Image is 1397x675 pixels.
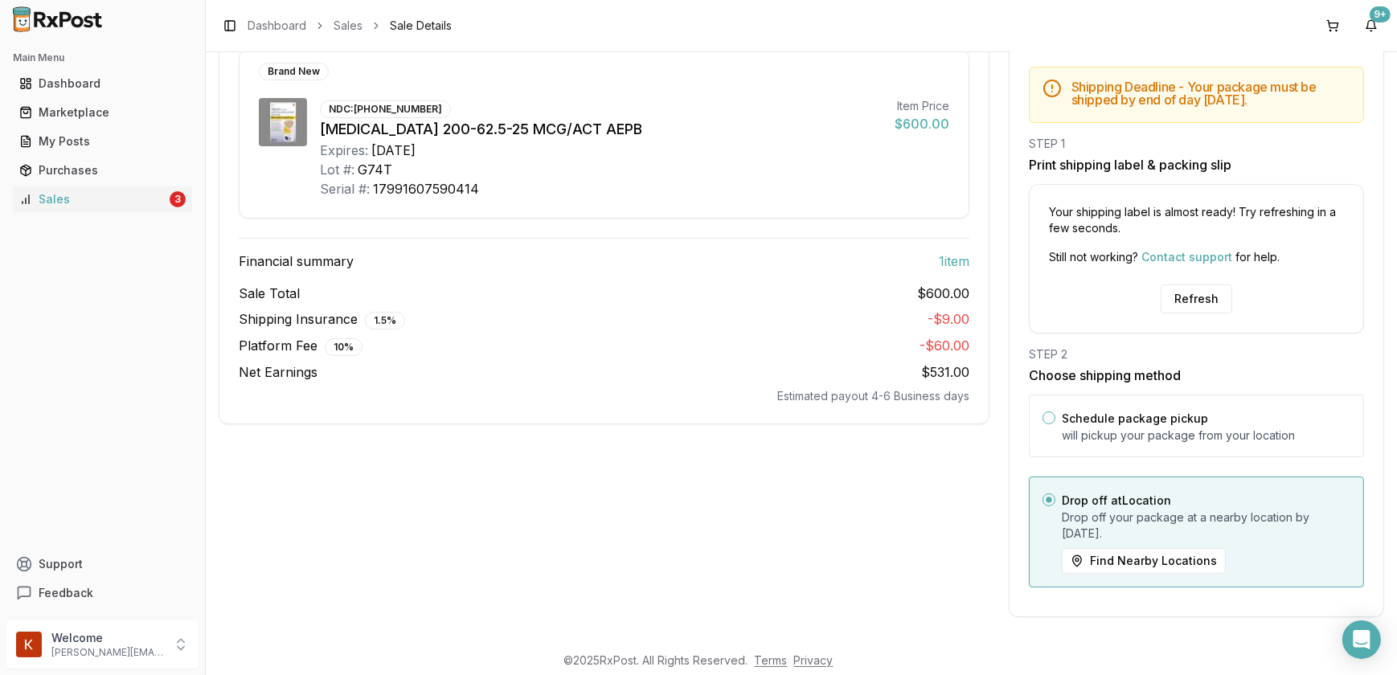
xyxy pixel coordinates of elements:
[19,104,186,121] div: Marketplace
[239,336,363,356] span: Platform Fee
[239,388,969,404] div: Estimated payout 4-6 Business days
[6,550,199,579] button: Support
[320,160,354,179] div: Lot #:
[248,18,452,34] nav: breadcrumb
[320,141,368,160] div: Expires:
[390,18,452,34] span: Sale Details
[19,76,186,92] div: Dashboard
[325,338,363,356] div: 10 %
[13,51,192,64] h2: Main Menu
[320,118,882,141] div: [MEDICAL_DATA] 200-62.5-25 MCG/ACT AEPB
[1161,284,1232,313] button: Refresh
[6,157,199,183] button: Purchases
[239,309,405,329] span: Shipping Insurance
[1062,493,1171,507] label: Drop off at Location
[13,98,192,127] a: Marketplace
[1029,136,1364,152] div: STEP 1
[794,653,834,667] a: Privacy
[1342,620,1381,659] div: Open Intercom Messenger
[19,191,166,207] div: Sales
[239,362,317,382] span: Net Earnings
[1029,346,1364,362] div: STEP 2
[248,18,306,34] a: Dashboard
[921,364,969,380] span: $531.00
[1358,13,1384,39] button: 9+
[239,252,354,271] span: Financial summary
[170,191,186,207] div: 3
[6,129,199,154] button: My Posts
[334,18,363,34] a: Sales
[1029,366,1364,385] h3: Choose shipping method
[51,630,163,646] p: Welcome
[1071,80,1350,106] h5: Shipping Deadline - Your package must be shipped by end of day [DATE] .
[19,133,186,149] div: My Posts
[1370,6,1391,22] div: 9+
[13,127,192,156] a: My Posts
[1062,427,1350,444] p: will pickup your package from your location
[51,646,163,659] p: [PERSON_NAME][EMAIL_ADDRESS][DOMAIN_NAME]
[39,585,93,601] span: Feedback
[1062,509,1350,542] p: Drop off your package at a nearby location by [DATE] .
[6,6,109,32] img: RxPost Logo
[16,632,42,657] img: User avatar
[259,98,307,146] img: Trelegy Ellipta 200-62.5-25 MCG/ACT AEPB
[1062,548,1226,574] button: Find Nearby Locations
[1029,155,1364,174] h3: Print shipping label & packing slip
[365,312,405,329] div: 1.5 %
[917,284,969,303] span: $600.00
[895,98,949,114] div: Item Price
[1049,204,1344,236] p: Your shipping label is almost ready! Try refreshing in a few seconds.
[928,311,969,327] span: - $9.00
[19,162,186,178] div: Purchases
[1049,249,1344,265] p: Still not working? for help.
[259,63,329,80] div: Brand New
[920,337,969,354] span: - $60.00
[358,160,392,179] div: G74T
[939,252,969,271] span: 1 item
[239,284,300,303] span: Sale Total
[1062,411,1208,425] label: Schedule package pickup
[320,100,451,118] div: NDC: [PHONE_NUMBER]
[13,156,192,185] a: Purchases
[320,179,370,198] div: Serial #:
[371,141,416,160] div: [DATE]
[6,186,199,212] button: Sales3
[6,579,199,607] button: Feedback
[13,185,192,214] a: Sales3
[755,653,788,667] a: Terms
[373,179,479,198] div: 17991607590414
[6,100,199,125] button: Marketplace
[6,71,199,96] button: Dashboard
[895,114,949,133] div: $600.00
[13,69,192,98] a: Dashboard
